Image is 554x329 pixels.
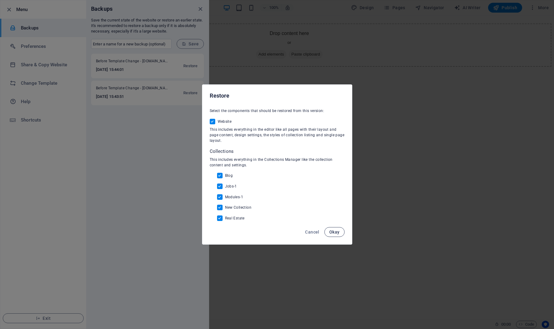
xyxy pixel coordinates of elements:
span: Add elements [231,35,262,43]
span: Real Estate [225,216,245,221]
button: Cancel [303,227,322,237]
span: This includes everything in the editor like all pages with their layout and page content, design ... [210,127,345,143]
span: Cancel [305,230,319,234]
a: Skip to main content [2,2,43,8]
span: Blog [225,173,233,178]
span: New Collection [225,205,252,210]
p: Collections [210,148,345,154]
h2: Restore [210,92,345,99]
span: This includes everything in the Collections Manager like the collection content and settings. [210,157,333,167]
span: Okay [329,230,340,234]
span: Modules-1 [225,195,243,199]
span: Select the components that should be restored from this version: [210,109,324,113]
span: Jobs-1 [225,184,237,189]
div: Drop content here [2,8,527,52]
span: Paste clipboard [264,35,298,43]
button: Okay [324,227,345,237]
span: Website [218,119,232,124]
